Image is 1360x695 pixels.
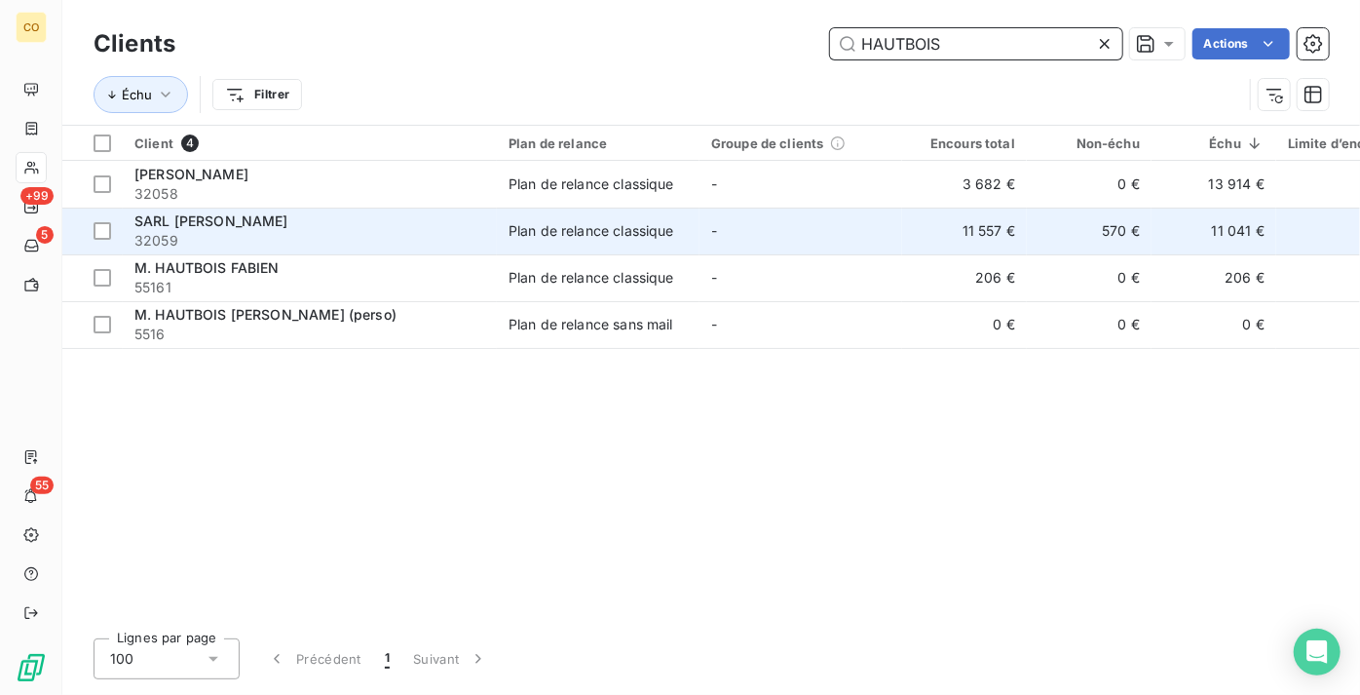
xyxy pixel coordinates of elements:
[1027,161,1152,208] td: 0 €
[902,208,1027,254] td: 11 557 €
[94,76,188,113] button: Échu
[255,638,373,679] button: Précédent
[134,278,485,297] span: 55161
[509,135,688,151] div: Plan de relance
[134,184,485,204] span: 32058
[1152,208,1276,254] td: 11 041 €
[36,226,54,244] span: 5
[385,649,390,669] span: 1
[914,135,1015,151] div: Encours total
[902,301,1027,348] td: 0 €
[134,166,248,182] span: [PERSON_NAME]
[509,174,674,194] div: Plan de relance classique
[711,316,717,332] span: -
[711,269,717,286] span: -
[1027,208,1152,254] td: 570 €
[1027,254,1152,301] td: 0 €
[1152,301,1276,348] td: 0 €
[134,135,173,151] span: Client
[1152,254,1276,301] td: 206 €
[134,306,397,323] span: M. HAUTBOIS [PERSON_NAME] (perso)
[134,259,280,276] span: M. HAUTBOIS FABIEN
[902,161,1027,208] td: 3 682 €
[401,638,500,679] button: Suivant
[94,26,175,61] h3: Clients
[134,231,485,251] span: 32059
[509,315,673,334] div: Plan de relance sans mail
[110,649,133,669] span: 100
[1152,161,1276,208] td: 13 914 €
[509,268,674,288] div: Plan de relance classique
[20,187,54,205] span: +99
[373,638,401,679] button: 1
[134,325,485,344] span: 5516
[1027,301,1152,348] td: 0 €
[16,12,47,43] div: CO
[181,135,199,152] span: 4
[711,222,717,239] span: -
[711,135,824,151] span: Groupe de clients
[1294,629,1341,676] div: Open Intercom Messenger
[1163,135,1265,151] div: Échu
[1039,135,1140,151] div: Non-échu
[711,175,717,192] span: -
[212,79,302,110] button: Filtrer
[134,212,288,229] span: SARL [PERSON_NAME]
[16,652,47,683] img: Logo LeanPay
[902,254,1027,301] td: 206 €
[30,477,54,494] span: 55
[509,221,674,241] div: Plan de relance classique
[1192,28,1290,59] button: Actions
[830,28,1122,59] input: Rechercher
[122,87,152,102] span: Échu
